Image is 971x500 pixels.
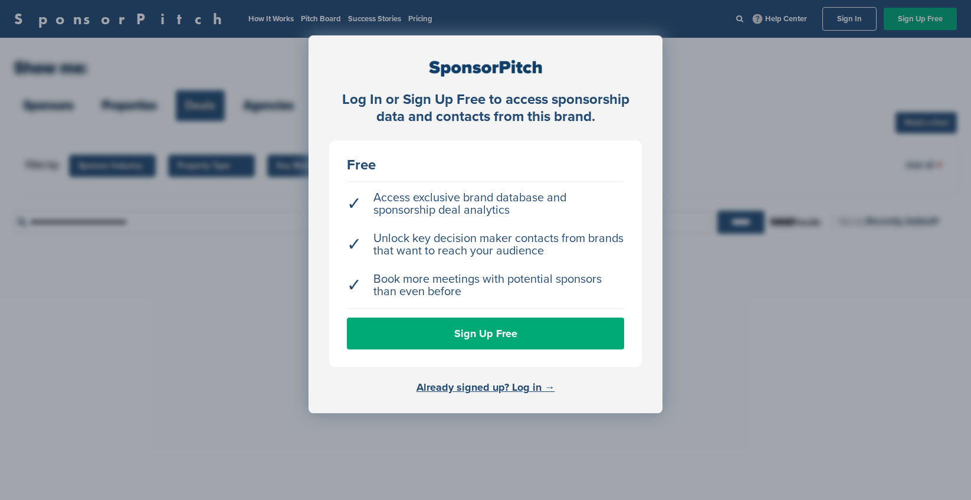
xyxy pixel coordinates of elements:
li: Access exclusive brand database and sponsorship deal analytics [347,186,624,223]
span: ✓ [347,238,362,251]
a: Sign Up Free [347,318,624,349]
span: ✓ [347,198,362,210]
div: Log In or Sign Up Free to access sponsorship data and contacts from this brand. [329,91,642,126]
a: Already signed up? Log in → [416,381,555,394]
li: Unlock key decision maker contacts from brands that want to reach your audience [347,227,624,263]
li: Book more meetings with potential sponsors than even before [347,267,624,304]
div: Free [347,158,624,172]
span: ✓ [347,279,362,292]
